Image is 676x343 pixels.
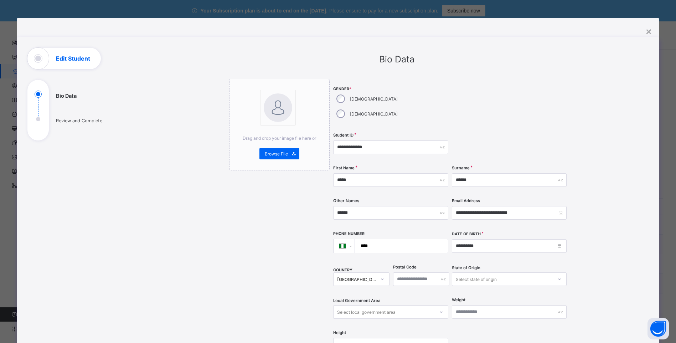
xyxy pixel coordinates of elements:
label: [DEMOGRAPHIC_DATA] [350,111,398,117]
span: State of Origin [452,265,480,270]
label: [DEMOGRAPHIC_DATA] [350,96,398,102]
label: Weight [452,297,465,302]
div: Select local government area [337,305,396,319]
label: Email Address [452,198,480,203]
span: Local Government Area [333,298,381,303]
label: First Name [333,165,355,170]
label: Other Names [333,198,359,203]
label: Postal Code [393,265,417,270]
div: Select state of origin [456,272,497,286]
div: × [645,25,652,37]
span: Browse File [265,151,288,157]
h1: Edit Student [56,56,90,61]
span: Bio Data [379,54,414,65]
span: COUNTRY [333,268,352,272]
span: Drag and drop your image file here or [243,135,316,141]
span: Gender [333,87,448,91]
label: Student ID [333,133,354,138]
button: Open asap [647,318,669,339]
label: Date of Birth [452,232,481,236]
img: bannerImage [264,93,292,122]
label: Surname [452,165,470,170]
label: Phone Number [333,231,365,236]
div: bannerImageDrag and drop your image file here orBrowse File [229,79,330,170]
div: [GEOGRAPHIC_DATA] [337,277,376,282]
label: Height [333,330,346,335]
